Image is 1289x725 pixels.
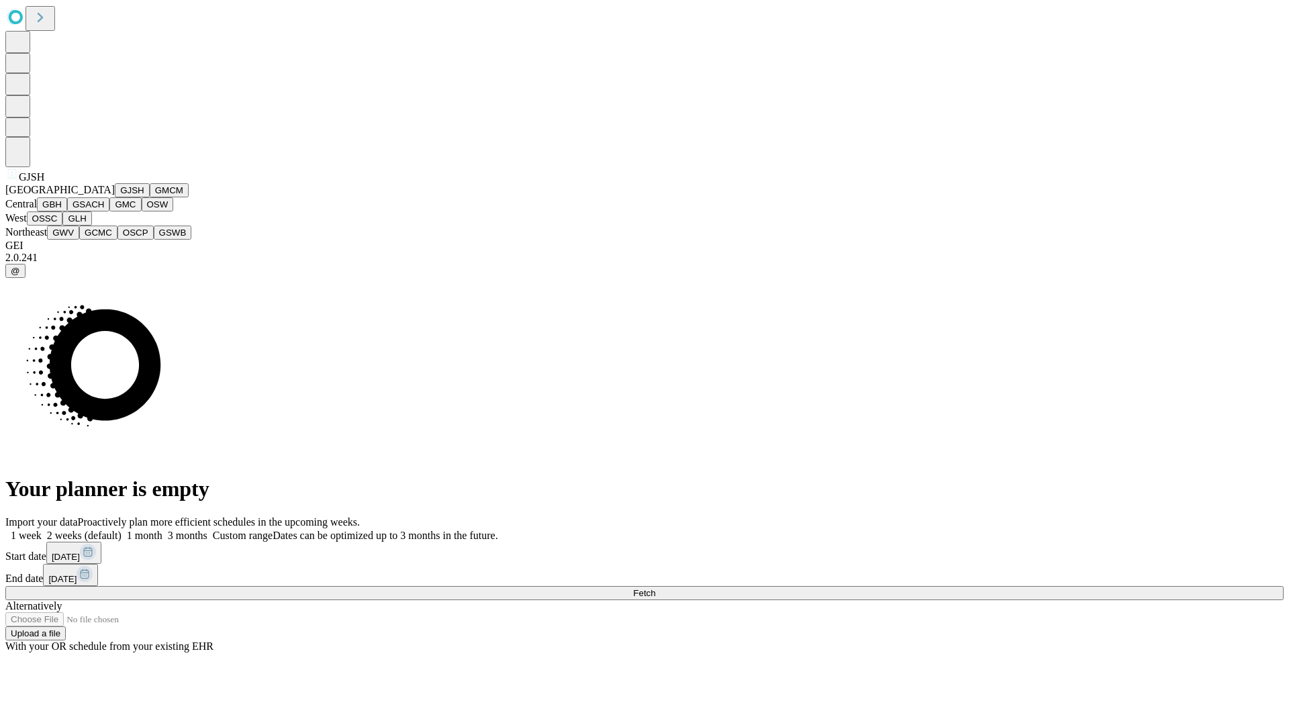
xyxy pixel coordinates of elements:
[213,530,273,541] span: Custom range
[168,530,207,541] span: 3 months
[19,171,44,183] span: GJSH
[62,211,91,226] button: GLH
[5,516,78,528] span: Import your data
[5,226,47,238] span: Northeast
[27,211,63,226] button: OSSC
[150,183,189,197] button: GMCM
[5,198,37,209] span: Central
[5,184,115,195] span: [GEOGRAPHIC_DATA]
[127,530,162,541] span: 1 month
[78,516,360,528] span: Proactively plan more efficient schedules in the upcoming weeks.
[47,530,122,541] span: 2 weeks (default)
[5,586,1284,600] button: Fetch
[5,542,1284,564] div: Start date
[5,240,1284,252] div: GEI
[79,226,117,240] button: GCMC
[117,226,154,240] button: OSCP
[633,588,655,598] span: Fetch
[5,212,27,224] span: West
[43,564,98,586] button: [DATE]
[154,226,192,240] button: GSWB
[5,477,1284,501] h1: Your planner is empty
[46,542,101,564] button: [DATE]
[67,197,109,211] button: GSACH
[37,197,67,211] button: GBH
[47,226,79,240] button: GWV
[273,530,497,541] span: Dates can be optimized up to 3 months in the future.
[48,574,77,584] span: [DATE]
[115,183,150,197] button: GJSH
[5,640,213,652] span: With your OR schedule from your existing EHR
[5,564,1284,586] div: End date
[109,197,141,211] button: GMC
[5,626,66,640] button: Upload a file
[11,530,42,541] span: 1 week
[11,266,20,276] span: @
[142,197,174,211] button: OSW
[52,552,80,562] span: [DATE]
[5,252,1284,264] div: 2.0.241
[5,264,26,278] button: @
[5,600,62,612] span: Alternatively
